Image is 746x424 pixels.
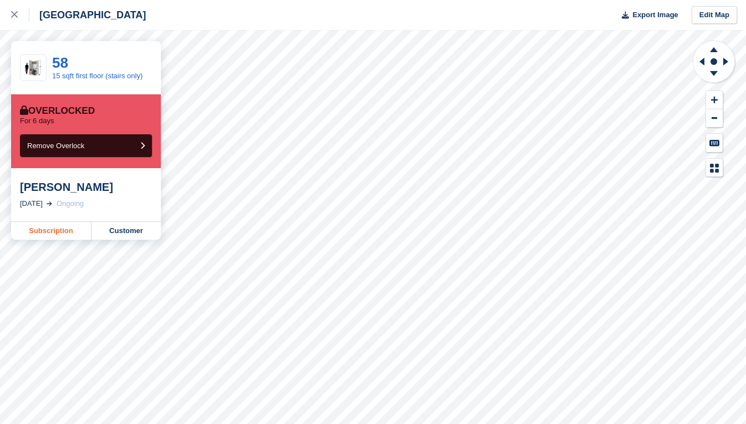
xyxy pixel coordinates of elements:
a: 15 sqft first floor (stairs only) [52,72,143,80]
img: arrow-right-light-icn-cde0832a797a2874e46488d9cf13f60e5c3a73dbe684e267c42b8395dfbc2abf.svg [47,201,52,206]
img: 15-sqft-unit.jpg [21,58,46,78]
button: Export Image [615,6,678,24]
div: Overlocked [20,105,95,117]
div: [GEOGRAPHIC_DATA] [29,8,146,22]
a: 58 [52,54,68,71]
a: Edit Map [692,6,737,24]
a: Subscription [11,222,92,240]
span: Export Image [632,9,678,21]
p: For 6 days [20,117,54,125]
a: Customer [92,222,161,240]
button: Zoom In [706,91,723,109]
div: [PERSON_NAME] [20,180,152,194]
button: Keyboard Shortcuts [706,134,723,152]
button: Map Legend [706,159,723,177]
div: Ongoing [57,198,84,209]
span: Remove Overlock [27,142,84,150]
div: [DATE] [20,198,43,209]
button: Zoom Out [706,109,723,128]
button: Remove Overlock [20,134,152,157]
